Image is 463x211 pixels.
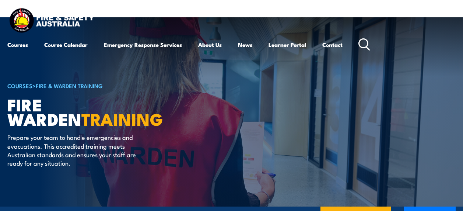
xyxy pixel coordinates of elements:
a: News [238,36,252,53]
a: COURSES [7,82,32,90]
a: Emergency Response Services [104,36,182,53]
a: Course Calendar [44,36,88,53]
a: Learner Portal [269,36,306,53]
h1: Fire Warden [7,97,189,126]
h6: > [7,81,189,90]
strong: TRAINING [81,106,163,131]
a: About Us [198,36,222,53]
a: Courses [7,36,28,53]
p: Prepare your team to handle emergencies and evacuations. This accredited training meets Australia... [7,133,142,167]
a: Fire & Warden Training [36,82,103,90]
a: Contact [322,36,343,53]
